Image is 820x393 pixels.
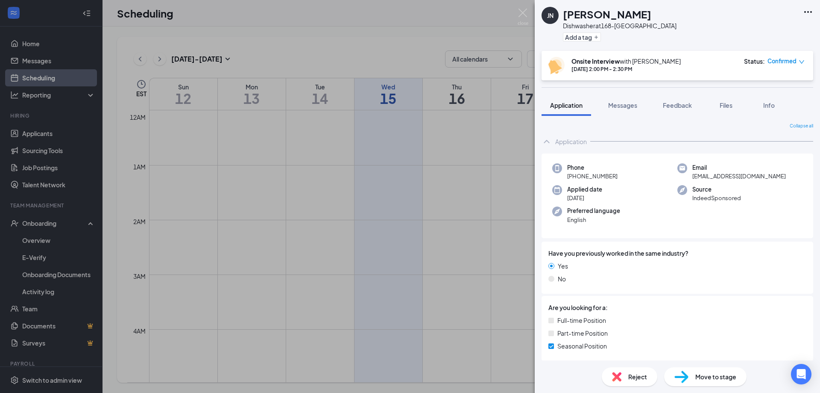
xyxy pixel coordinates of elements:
span: Source [692,185,741,194]
span: Application [550,101,583,109]
span: down [799,59,805,65]
span: No [558,274,566,284]
span: Feedback [663,101,692,109]
span: Info [763,101,775,109]
span: IndeedSponsored [692,194,741,202]
svg: Ellipses [803,7,813,17]
span: Seasonal Position [557,341,607,351]
span: Reject [628,372,647,381]
span: Messages [608,101,637,109]
div: JN [547,11,553,20]
span: [PHONE_NUMBER] [567,172,618,180]
span: Are you looking for a: [548,303,608,312]
span: Email [692,163,786,172]
svg: Plus [594,35,599,40]
h1: [PERSON_NAME] [563,7,651,21]
span: Have you previously worked in the same industry? [548,248,688,258]
div: Dishwasher at 168-[GEOGRAPHIC_DATA] [563,21,676,30]
span: Move to stage [695,372,736,381]
span: Confirmed [767,57,797,65]
b: Onsite Interview [571,57,620,65]
span: Phone [567,163,618,172]
span: Applied date [567,185,602,194]
div: Status : [744,57,765,65]
span: [DATE] [567,194,602,202]
span: English [567,216,620,224]
span: Part-time Position [557,328,608,338]
svg: ChevronUp [542,136,552,147]
span: Preferred language [567,207,620,215]
span: Full-time Position [557,316,606,325]
span: Files [720,101,732,109]
div: Application [555,137,587,146]
button: PlusAdd a tag [563,33,601,41]
span: Collapse all [790,123,813,130]
div: Open Intercom Messenger [791,364,811,384]
div: with [PERSON_NAME] [571,57,681,65]
span: Yes [558,261,568,271]
span: [EMAIL_ADDRESS][DOMAIN_NAME] [692,172,786,180]
div: [DATE] 2:00 PM - 2:30 PM [571,65,681,73]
